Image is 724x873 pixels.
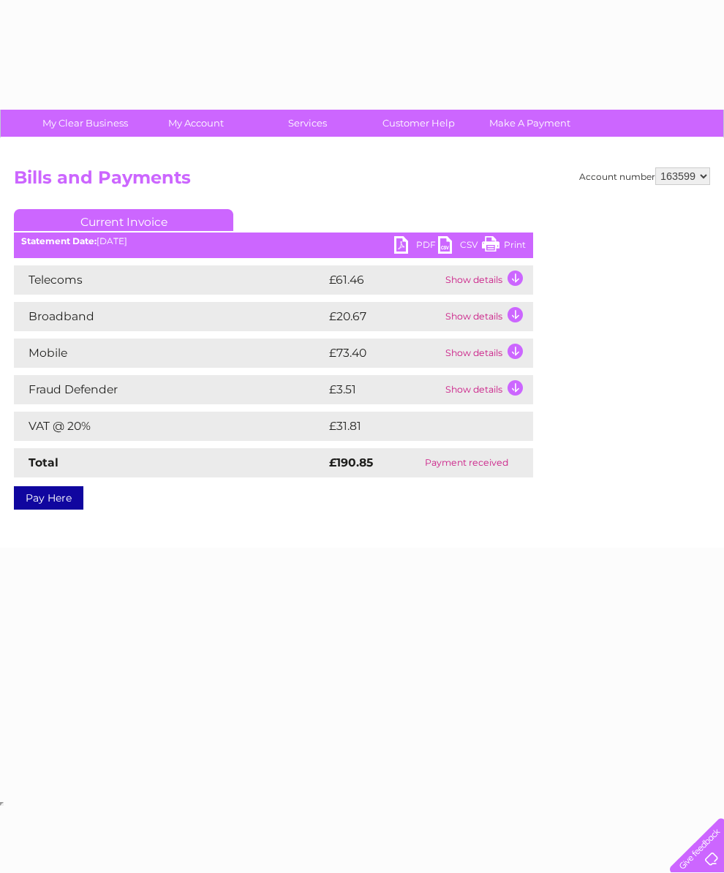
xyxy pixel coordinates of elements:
div: [DATE] [14,236,533,246]
td: Payment received [400,448,533,477]
a: Pay Here [14,486,83,510]
td: Show details [442,302,533,331]
a: My Account [136,110,257,137]
strong: £190.85 [329,456,373,469]
a: My Clear Business [25,110,146,137]
td: Telecoms [14,265,325,295]
a: Current Invoice [14,209,233,231]
td: Broadband [14,302,325,331]
td: £31.81 [325,412,501,441]
td: Mobile [14,339,325,368]
a: Print [482,236,526,257]
td: Show details [442,375,533,404]
td: £20.67 [325,302,442,331]
td: Show details [442,339,533,368]
div: Account number [579,167,710,185]
a: Customer Help [358,110,479,137]
h2: Bills and Payments [14,167,710,195]
td: £61.46 [325,265,442,295]
td: £3.51 [325,375,442,404]
a: Services [247,110,368,137]
td: Fraud Defender [14,375,325,404]
td: Show details [442,265,533,295]
b: Statement Date: [21,235,97,246]
td: £73.40 [325,339,442,368]
a: Make A Payment [470,110,590,137]
strong: Total [29,456,59,469]
a: CSV [438,236,482,257]
a: PDF [394,236,438,257]
td: VAT @ 20% [14,412,325,441]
